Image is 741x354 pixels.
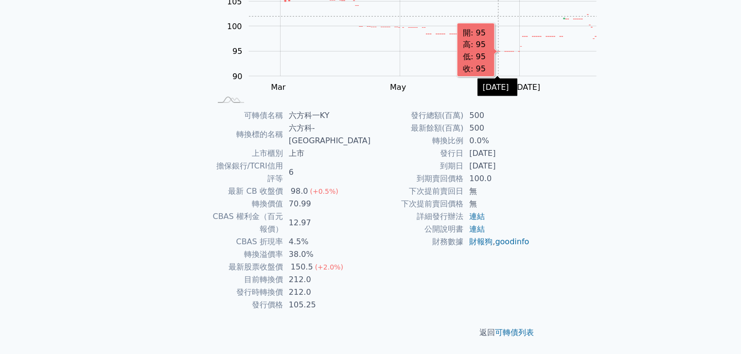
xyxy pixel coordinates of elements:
tspan: May [390,83,406,92]
td: 六方科一KY [283,109,370,122]
a: 連結 [469,212,485,221]
td: 擔保銀行/TCRI信用評等 [211,160,283,185]
td: 詳細發行辦法 [370,210,463,223]
td: 38.0% [283,248,370,261]
td: 目前轉換價 [211,273,283,286]
td: 最新餘額(百萬) [370,122,463,135]
tspan: Mar [271,83,286,92]
p: 返回 [199,327,542,338]
td: 發行時轉換價 [211,286,283,299]
td: 轉換標的名稱 [211,122,283,147]
td: 下次提前賣回價格 [370,198,463,210]
div: 150.5 [289,261,315,273]
td: 100.0 [463,172,530,185]
td: 6 [283,160,370,185]
td: 六方科-[GEOGRAPHIC_DATA] [283,122,370,147]
td: 212.0 [283,286,370,299]
td: 可轉債名稱 [211,109,283,122]
tspan: 100 [227,22,242,31]
td: 無 [463,198,530,210]
td: CBAS 權利金（百元報價） [211,210,283,236]
td: 無 [463,185,530,198]
td: 105.25 [283,299,370,311]
div: 98.0 [289,185,310,198]
td: 財務數據 [370,236,463,248]
td: 到期賣回價格 [370,172,463,185]
td: 上市 [283,147,370,160]
td: 下次提前賣回日 [370,185,463,198]
td: 到期日 [370,160,463,172]
a: 連結 [469,224,485,234]
td: 發行總額(百萬) [370,109,463,122]
td: 轉換價值 [211,198,283,210]
td: 上市櫃別 [211,147,283,160]
td: 0.0% [463,135,530,147]
tspan: [DATE] [514,83,540,92]
a: goodinfo [495,237,529,246]
td: [DATE] [463,160,530,172]
td: 500 [463,122,530,135]
td: 500 [463,109,530,122]
a: 財報狗 [469,237,493,246]
span: (+2.0%) [315,263,343,271]
td: [DATE] [463,147,530,160]
tspan: 90 [232,72,242,81]
td: 最新 CB 收盤價 [211,185,283,198]
tspan: 95 [232,47,242,56]
td: 發行價格 [211,299,283,311]
td: 12.97 [283,210,370,236]
td: 70.99 [283,198,370,210]
td: 公開說明書 [370,223,463,236]
span: (+0.5%) [310,187,338,195]
td: 轉換比例 [370,135,463,147]
td: 發行日 [370,147,463,160]
td: , [463,236,530,248]
td: 4.5% [283,236,370,248]
td: 212.0 [283,273,370,286]
td: CBAS 折現率 [211,236,283,248]
a: 可轉債列表 [495,328,534,337]
td: 最新股票收盤價 [211,261,283,273]
td: 轉換溢價率 [211,248,283,261]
